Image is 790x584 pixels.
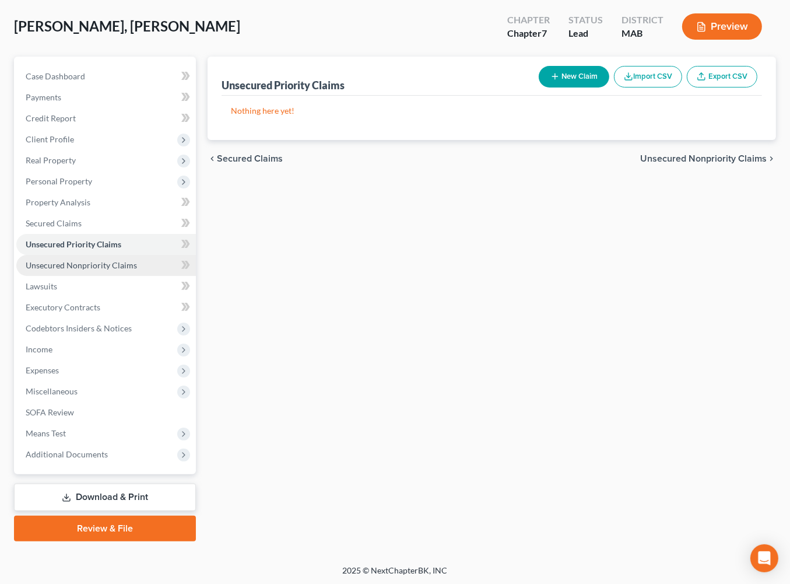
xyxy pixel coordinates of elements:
[767,154,776,163] i: chevron_right
[26,407,74,417] span: SOFA Review
[26,113,76,123] span: Credit Report
[26,197,90,207] span: Property Analysis
[16,213,196,234] a: Secured Claims
[26,365,59,375] span: Expenses
[16,87,196,108] a: Payments
[614,66,682,88] button: Import CSV
[26,155,76,165] span: Real Property
[750,544,778,572] div: Open Intercom Messenger
[16,66,196,87] a: Case Dashboard
[26,449,108,459] span: Additional Documents
[231,105,753,117] p: Nothing here yet!
[26,323,132,333] span: Codebtors Insiders & Notices
[542,27,547,39] span: 7
[26,302,100,312] span: Executory Contracts
[16,276,196,297] a: Lawsuits
[568,13,603,27] div: Status
[208,154,283,163] button: chevron_left Secured Claims
[26,92,61,102] span: Payments
[14,516,196,541] a: Review & File
[26,281,57,291] span: Lawsuits
[16,192,196,213] a: Property Analysis
[640,154,776,163] button: Unsecured Nonpriority Claims chevron_right
[539,66,609,88] button: New Claim
[622,27,663,40] div: MAB
[687,66,757,88] a: Export CSV
[26,176,92,186] span: Personal Property
[14,484,196,511] a: Download & Print
[568,27,603,40] div: Lead
[208,154,217,163] i: chevron_left
[622,13,663,27] div: District
[26,134,74,144] span: Client Profile
[640,154,767,163] span: Unsecured Nonpriority Claims
[26,428,66,438] span: Means Test
[26,71,85,81] span: Case Dashboard
[26,386,78,396] span: Miscellaneous
[507,13,550,27] div: Chapter
[14,18,240,34] span: [PERSON_NAME], [PERSON_NAME]
[16,297,196,318] a: Executory Contracts
[16,255,196,276] a: Unsecured Nonpriority Claims
[222,78,345,92] div: Unsecured Priority Claims
[26,344,52,354] span: Income
[16,108,196,129] a: Credit Report
[26,239,121,249] span: Unsecured Priority Claims
[26,218,82,228] span: Secured Claims
[16,234,196,255] a: Unsecured Priority Claims
[217,154,283,163] span: Secured Claims
[16,402,196,423] a: SOFA Review
[26,260,137,270] span: Unsecured Nonpriority Claims
[507,27,550,40] div: Chapter
[682,13,762,40] button: Preview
